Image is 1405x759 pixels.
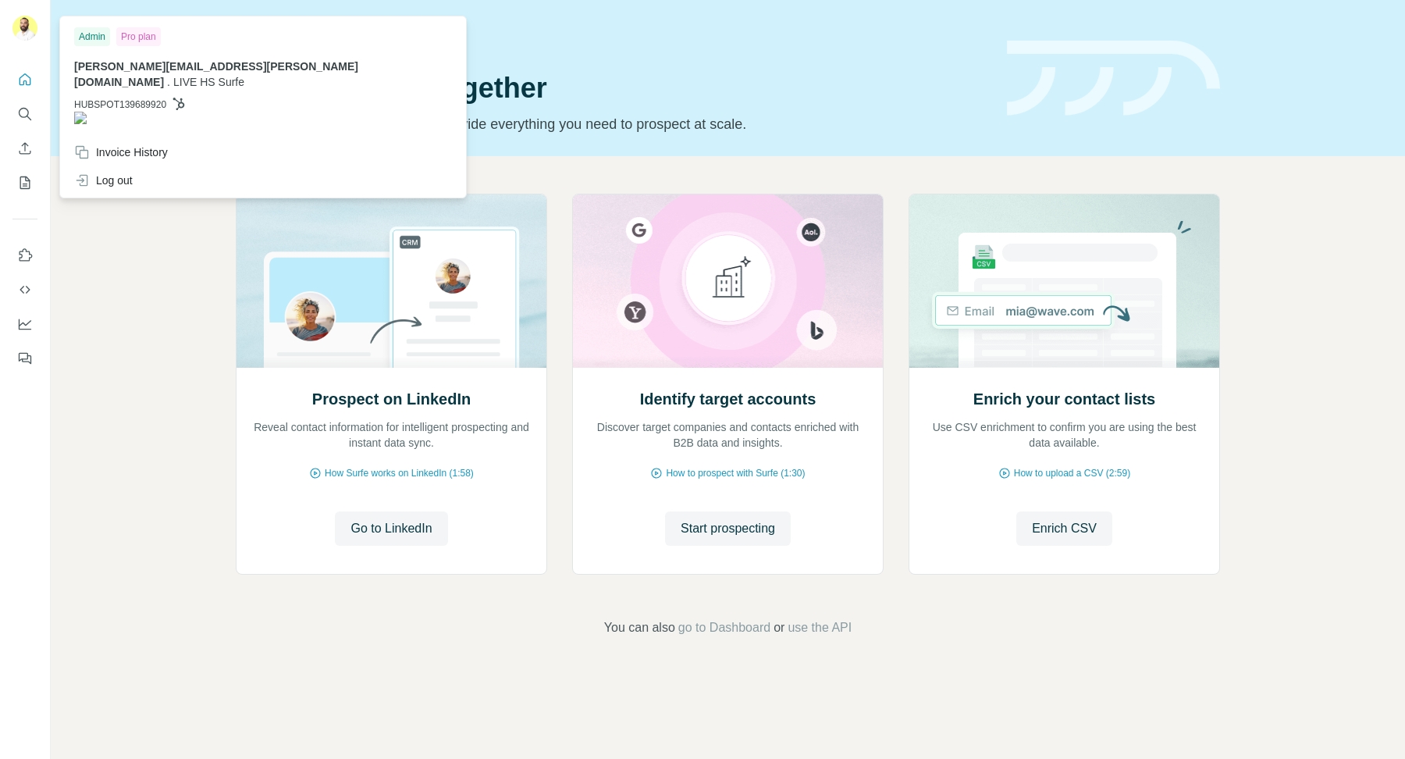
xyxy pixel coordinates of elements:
div: Log out [74,173,133,188]
button: Use Surfe API [12,276,37,304]
span: Start prospecting [681,519,775,538]
button: Start prospecting [665,511,791,546]
h1: Let’s prospect together [236,73,988,104]
span: How to prospect with Surfe (1:30) [666,466,805,480]
button: go to Dashboard [678,618,770,637]
span: LIVE HS Surfe [173,76,244,88]
button: Search [12,100,37,128]
img: Avatar [12,16,37,41]
button: use the API [788,618,852,637]
p: Discover target companies and contacts enriched with B2B data and insights. [589,419,867,451]
span: HUBSPOT [74,98,166,124]
button: Quick start [12,66,37,94]
button: Use Surfe on LinkedIn [12,241,37,269]
button: Dashboard [12,310,37,338]
p: Pick your starting point and we’ll provide everything you need to prospect at scale. [236,113,988,135]
div: Quick start [236,29,988,45]
button: Enrich CSV [12,134,37,162]
onoff-telecom-ce-phone-number-wrapper: 139689920 [119,99,166,110]
h2: Identify target accounts [640,388,816,410]
span: How Surfe works on LinkedIn (1:58) [325,466,474,480]
p: Reveal contact information for intelligent prospecting and instant data sync. [252,419,531,451]
div: Pro plan [116,27,161,46]
button: Feedback [12,344,37,372]
img: Prospect on LinkedIn [236,194,547,368]
button: My lists [12,169,37,197]
div: Invoice History [74,144,168,160]
span: Enrich CSV [1032,519,1097,538]
span: . [167,76,170,88]
span: You can also [604,618,675,637]
span: [PERSON_NAME][EMAIL_ADDRESS][PERSON_NAME][DOMAIN_NAME] [74,60,358,88]
span: How to upload a CSV (2:59) [1014,466,1130,480]
span: or [774,618,784,637]
img: actions-icon.png [74,112,166,124]
button: Go to LinkedIn [335,511,447,546]
span: Go to LinkedIn [350,519,432,538]
p: Use CSV enrichment to confirm you are using the best data available. [925,419,1204,451]
img: Identify target accounts [572,194,884,368]
h2: Enrich your contact lists [973,388,1155,410]
img: Enrich your contact lists [909,194,1220,368]
button: Enrich CSV [1016,511,1112,546]
img: banner [1007,41,1220,116]
div: Admin [74,27,110,46]
h2: Prospect on LinkedIn [312,388,471,410]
